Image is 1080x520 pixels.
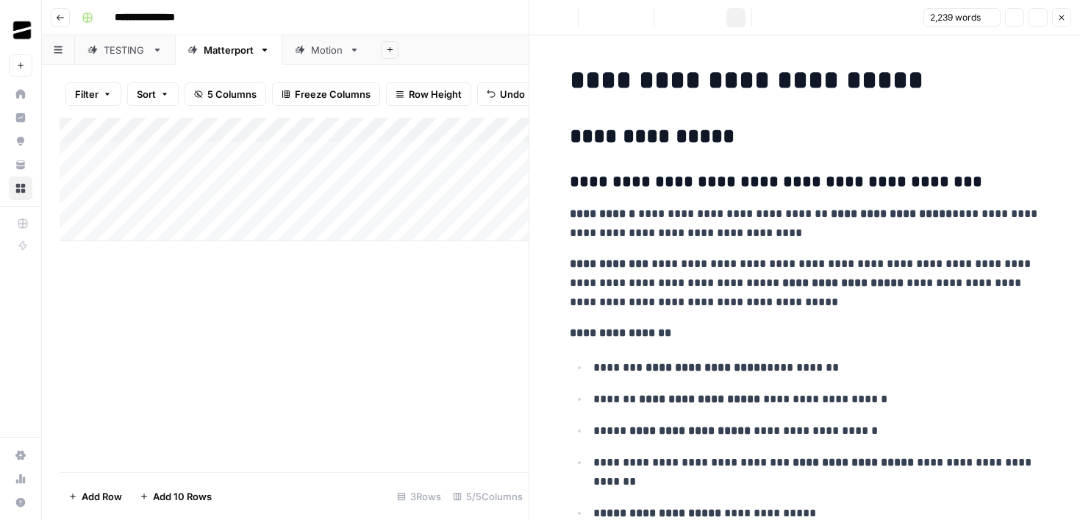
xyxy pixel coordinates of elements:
[295,87,371,101] span: Freeze Columns
[9,82,32,106] a: Home
[137,87,156,101] span: Sort
[9,12,32,49] button: Workspace: OGM
[131,485,221,508] button: Add 10 Rows
[9,106,32,129] a: Insights
[82,489,122,504] span: Add Row
[104,43,146,57] div: TESTING
[65,82,121,106] button: Filter
[9,153,32,177] a: Your Data
[9,444,32,467] a: Settings
[127,82,179,106] button: Sort
[477,82,534,106] button: Undo
[391,485,447,508] div: 3 Rows
[9,177,32,200] a: Browse
[311,43,343,57] div: Motion
[447,485,529,508] div: 5/5 Columns
[386,82,471,106] button: Row Height
[500,87,525,101] span: Undo
[9,491,32,514] button: Help + Support
[60,485,131,508] button: Add Row
[9,129,32,153] a: Opportunities
[272,82,380,106] button: Freeze Columns
[153,489,212,504] span: Add 10 Rows
[9,17,35,43] img: OGM Logo
[204,43,254,57] div: Matterport
[207,87,257,101] span: 5 Columns
[75,35,175,65] a: TESTING
[923,8,1001,27] button: 2,239 words
[75,87,99,101] span: Filter
[409,87,462,101] span: Row Height
[282,35,372,65] a: Motion
[930,11,981,24] span: 2,239 words
[175,35,282,65] a: Matterport
[9,467,32,491] a: Usage
[185,82,266,106] button: 5 Columns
